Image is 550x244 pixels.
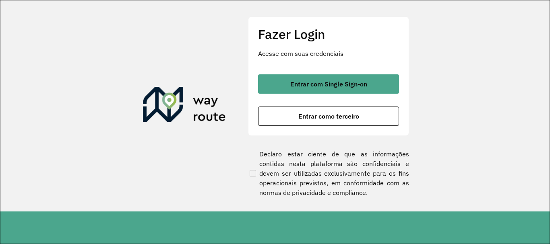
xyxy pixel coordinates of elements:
button: button [258,74,399,94]
button: button [258,107,399,126]
h2: Fazer Login [258,27,399,42]
span: Entrar como terceiro [298,113,359,119]
p: Acesse com suas credenciais [258,49,399,58]
label: Declaro estar ciente de que as informações contidas nesta plataforma são confidenciais e devem se... [248,149,409,197]
span: Entrar com Single Sign-on [290,81,367,87]
img: Roteirizador AmbevTech [143,87,226,125]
